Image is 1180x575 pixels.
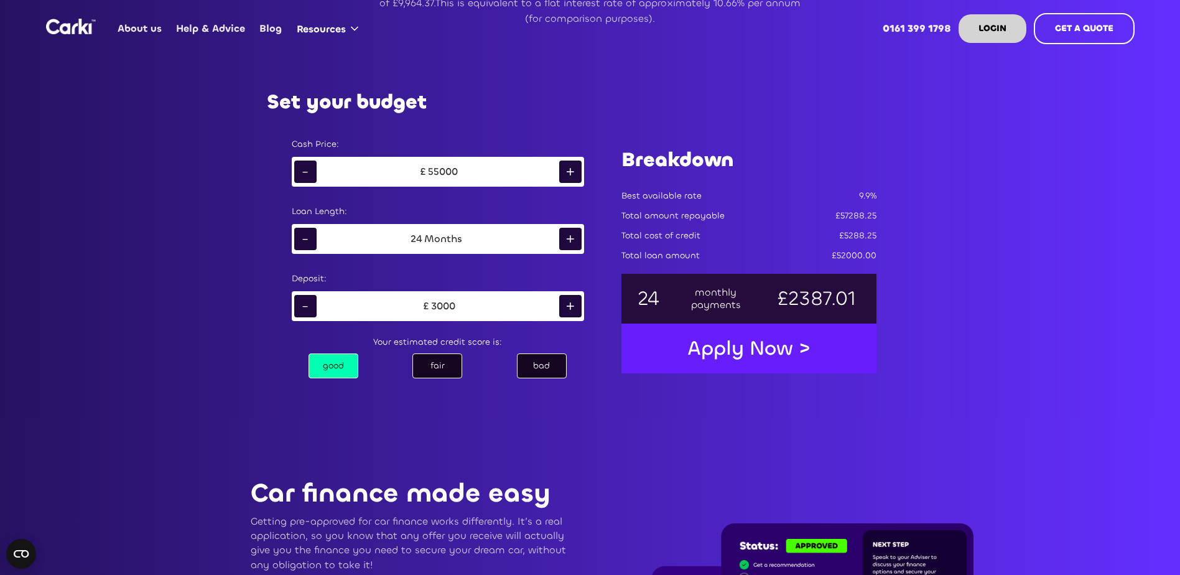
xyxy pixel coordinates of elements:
div: £52000.00 [832,250,876,262]
img: Logo [46,19,96,34]
p: Car finance made easy [251,479,573,508]
div: Resources [289,5,371,52]
div: £5288.25 [839,230,876,242]
div: Total cost of credit [621,230,700,242]
div: Resources [297,22,346,36]
div: £ [417,166,428,178]
strong: GET A QUOTE [1055,22,1113,34]
div: 55000 [428,166,458,178]
div: + [559,161,582,183]
div: £ [420,300,431,312]
div: £2387.01 [772,292,861,305]
div: + [559,295,582,317]
div: + [559,228,582,250]
div: Cash Price: [292,138,584,151]
div: Months [422,233,465,245]
div: 9.9% [859,190,876,202]
div: Total loan amount [621,250,700,262]
a: Apply Now > [675,329,823,368]
h1: Breakdown [621,146,876,174]
div: 24 [636,292,660,305]
div: 24 [411,233,422,245]
a: GET A QUOTE [1034,13,1135,44]
div: Total amount repayable [621,210,725,222]
div: Best available rate [621,190,702,202]
div: - [294,295,317,317]
strong: LOGIN [978,22,1006,34]
a: LOGIN [959,14,1026,43]
h2: Set your budget [267,91,427,113]
a: 0161 399 1798 [875,4,958,53]
div: - [294,228,317,250]
div: 3000 [431,300,455,312]
div: Loan Length: [292,205,584,218]
div: monthly payments [690,286,742,311]
a: Blog [253,4,289,53]
a: About us [111,4,169,53]
div: Deposit: [292,273,584,285]
div: Your estimated credit score is: [279,334,597,351]
div: - [294,161,317,183]
button: Open CMP widget [6,539,36,569]
a: Help & Advice [169,4,253,53]
strong: 0161 399 1798 [883,22,951,35]
div: £57288.25 [835,210,876,222]
a: home [46,19,96,34]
